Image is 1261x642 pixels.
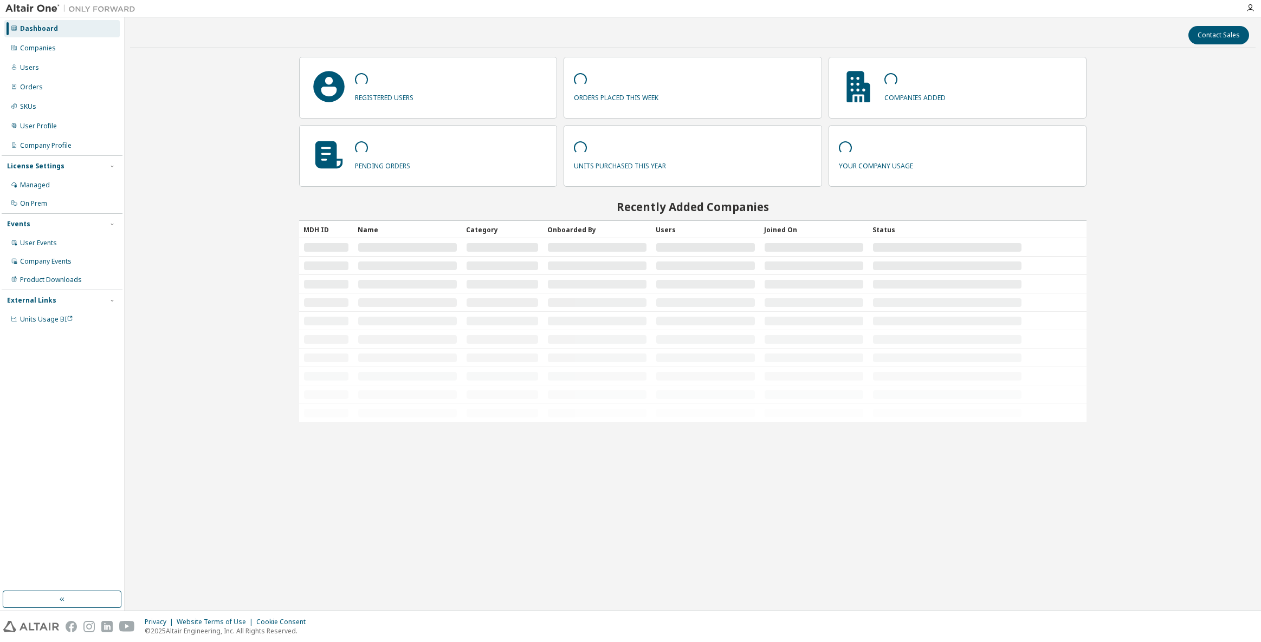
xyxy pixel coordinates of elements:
[839,158,913,171] p: your company usage
[145,626,312,636] p: © 2025 Altair Engineering, Inc. All Rights Reserved.
[3,621,59,632] img: altair_logo.svg
[7,220,30,228] div: Events
[20,141,72,150] div: Company Profile
[20,122,57,130] div: User Profile
[20,199,47,208] div: On Prem
[145,618,177,626] div: Privacy
[872,221,1022,238] div: Status
[7,296,56,305] div: External Links
[1188,26,1249,44] button: Contact Sales
[20,102,36,111] div: SKUs
[101,621,113,632] img: linkedin.svg
[355,158,410,171] p: pending orders
[20,83,43,91] div: Orders
[66,621,77,632] img: facebook.svg
[20,257,72,266] div: Company Events
[20,181,50,189] div: Managed
[5,3,141,14] img: Altair One
[355,90,413,102] p: registered users
[7,162,64,171] div: License Settings
[299,200,1087,214] h2: Recently Added Companies
[20,315,73,324] span: Units Usage BI
[20,239,57,247] div: User Events
[547,221,647,238] div: Onboarded By
[303,221,349,238] div: MDH ID
[358,221,457,238] div: Name
[20,63,39,72] div: Users
[20,44,56,53] div: Companies
[574,90,658,102] p: orders placed this week
[20,276,82,284] div: Product Downloads
[119,621,135,632] img: youtube.svg
[20,24,58,33] div: Dashboard
[884,90,946,102] p: companies added
[466,221,539,238] div: Category
[83,621,95,632] img: instagram.svg
[177,618,256,626] div: Website Terms of Use
[764,221,864,238] div: Joined On
[256,618,312,626] div: Cookie Consent
[656,221,755,238] div: Users
[574,158,666,171] p: units purchased this year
